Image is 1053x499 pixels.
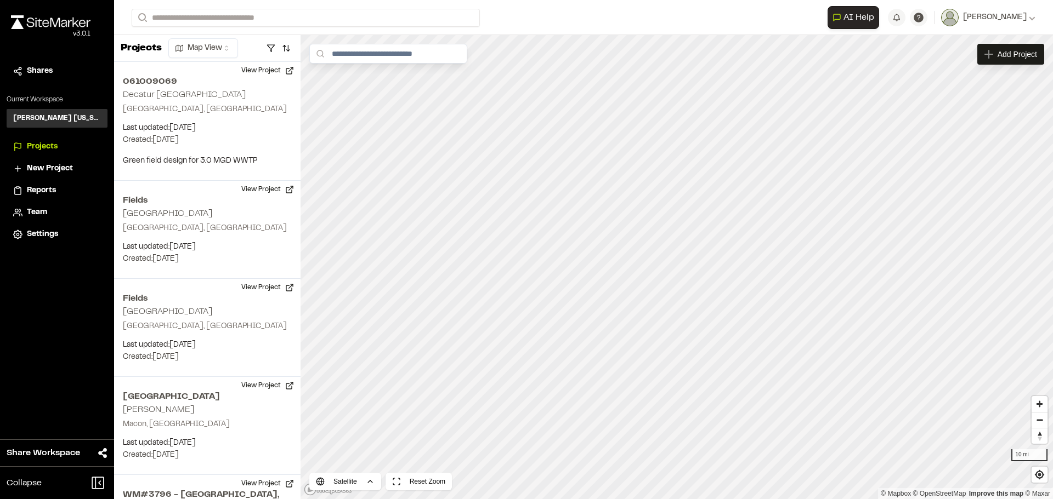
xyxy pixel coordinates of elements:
[386,473,452,490] button: Reset Zoom
[123,75,292,88] h2: 061009069
[123,292,292,305] h2: Fields
[235,279,301,296] button: View Project
[7,95,107,105] p: Current Workspace
[123,134,292,146] p: Created: [DATE]
[13,185,101,197] a: Reports
[941,9,1035,26] button: [PERSON_NAME]
[123,91,246,99] h2: Decatur [GEOGRAPHIC_DATA]
[27,65,53,77] span: Shares
[998,49,1037,60] span: Add Project
[969,490,1023,497] a: Map feedback
[13,113,101,123] h3: [PERSON_NAME] [US_STATE]
[123,437,292,449] p: Last updated: [DATE]
[301,35,1053,499] canvas: Map
[1032,412,1048,428] span: Zoom out
[1025,490,1050,497] a: Maxar
[27,163,73,175] span: New Project
[235,475,301,492] button: View Project
[123,418,292,431] p: Macon, [GEOGRAPHIC_DATA]
[828,6,879,29] button: Open AI Assistant
[123,222,292,234] p: [GEOGRAPHIC_DATA], [GEOGRAPHIC_DATA]
[123,104,292,116] p: [GEOGRAPHIC_DATA], [GEOGRAPHIC_DATA]
[13,228,101,240] a: Settings
[1032,412,1048,428] button: Zoom out
[132,9,151,27] button: Search
[1011,449,1048,461] div: 10 mi
[881,490,911,497] a: Mapbox
[123,449,292,461] p: Created: [DATE]
[13,141,101,153] a: Projects
[123,155,292,167] p: Green field design for 3.0 MGD WWTP
[235,181,301,198] button: View Project
[7,446,80,460] span: Share Workspace
[235,377,301,394] button: View Project
[1032,428,1048,444] span: Reset bearing to north
[123,308,212,316] h2: [GEOGRAPHIC_DATA]
[963,12,1027,24] span: [PERSON_NAME]
[1032,396,1048,412] button: Zoom in
[123,194,292,207] h2: Fields
[27,207,47,219] span: Team
[1032,467,1048,483] button: Find my location
[123,253,292,265] p: Created: [DATE]
[121,41,162,56] p: Projects
[828,6,884,29] div: Open AI Assistant
[123,122,292,134] p: Last updated: [DATE]
[123,406,194,414] h2: [PERSON_NAME]
[11,29,90,39] div: Oh geez...please don't...
[123,351,292,363] p: Created: [DATE]
[1032,428,1048,444] button: Reset bearing to north
[27,228,58,240] span: Settings
[123,320,292,332] p: [GEOGRAPHIC_DATA], [GEOGRAPHIC_DATA]
[941,9,959,26] img: User
[13,207,101,219] a: Team
[13,163,101,175] a: New Project
[123,241,292,253] p: Last updated: [DATE]
[123,390,292,403] h2: [GEOGRAPHIC_DATA]
[27,185,56,197] span: Reports
[309,473,381,490] button: Satellite
[123,339,292,351] p: Last updated: [DATE]
[913,490,966,497] a: OpenStreetMap
[13,65,101,77] a: Shares
[11,15,90,29] img: rebrand.png
[7,477,42,490] span: Collapse
[304,483,352,496] a: Mapbox logo
[27,141,58,153] span: Projects
[843,11,874,24] span: AI Help
[123,210,212,217] h2: [GEOGRAPHIC_DATA]
[235,62,301,79] button: View Project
